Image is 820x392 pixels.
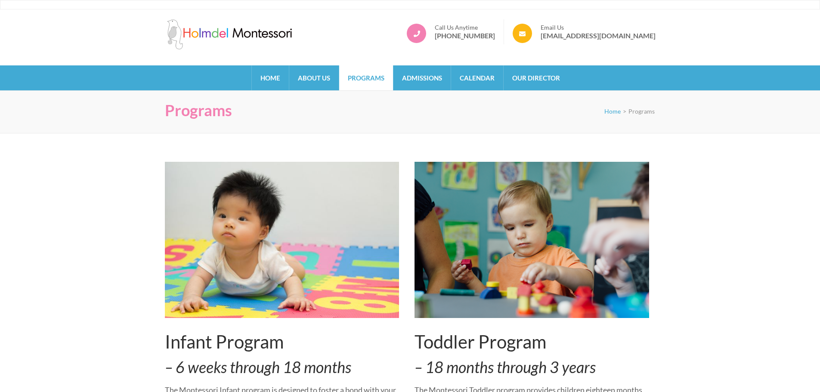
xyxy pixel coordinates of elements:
a: Our Director [504,65,569,90]
img: Holmdel Montessori School [165,19,294,49]
h2: Toddler Program [415,331,649,352]
a: Home [604,108,621,115]
em: – 18 months through 3 years [415,358,596,377]
a: About Us [289,65,339,90]
h2: Infant Program [165,331,399,352]
a: Calendar [451,65,503,90]
a: [EMAIL_ADDRESS][DOMAIN_NAME] [541,31,656,40]
span: Email Us [541,24,656,31]
a: [PHONE_NUMBER] [435,31,495,40]
a: Admissions [393,65,451,90]
span: Call Us Anytime [435,24,495,31]
a: Home [252,65,289,90]
a: Programs [339,65,393,90]
span: > [623,108,626,115]
h1: Programs [165,101,232,120]
em: – 6 weeks through 18 months [165,358,351,377]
